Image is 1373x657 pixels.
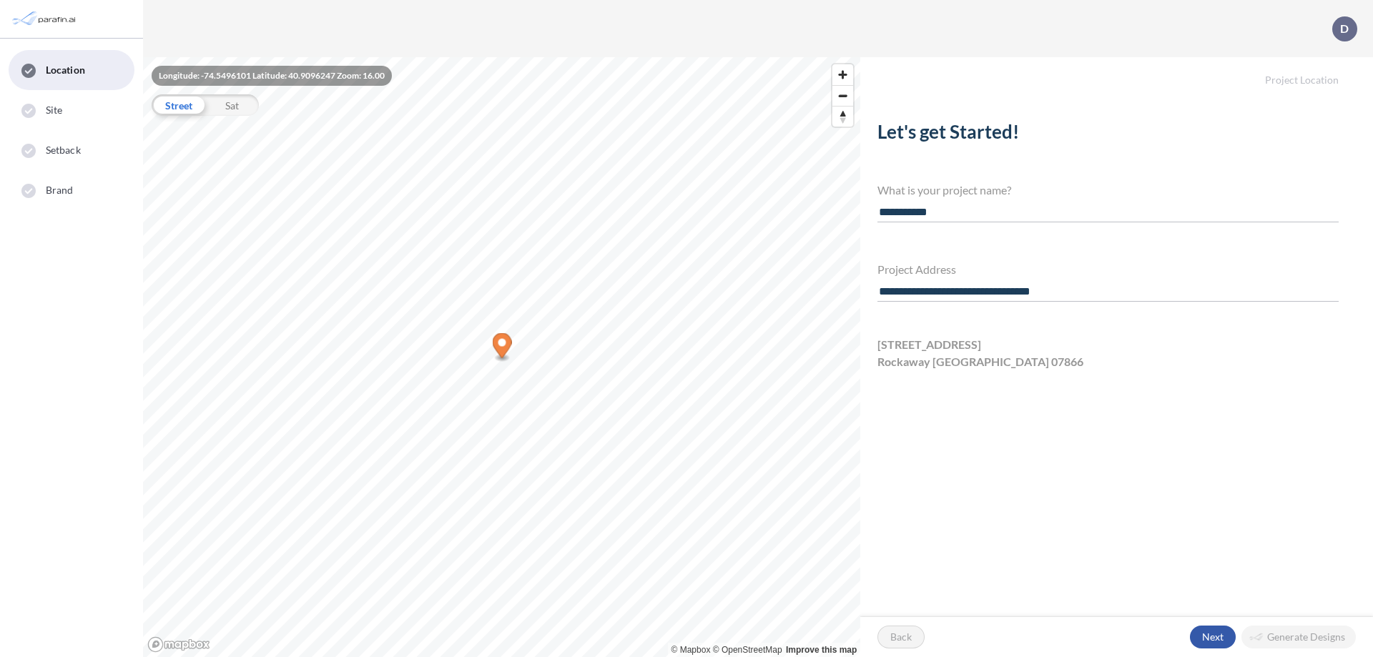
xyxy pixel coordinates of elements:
[147,636,210,653] a: Mapbox homepage
[877,336,981,353] span: [STREET_ADDRESS]
[1190,626,1236,648] button: Next
[46,143,81,157] span: Setback
[46,183,74,197] span: Brand
[832,107,853,127] span: Reset bearing to north
[877,121,1339,149] h2: Let's get Started!
[493,333,512,362] div: Map marker
[877,262,1339,276] h4: Project Address
[152,66,392,86] div: Longitude: -74.5496101 Latitude: 40.9096247 Zoom: 16.00
[671,645,711,655] a: Mapbox
[832,64,853,85] button: Zoom in
[713,645,782,655] a: OpenStreetMap
[1340,22,1349,35] p: D
[786,645,857,655] a: Improve this map
[46,63,85,77] span: Location
[877,183,1339,197] h4: What is your project name?
[832,86,853,106] span: Zoom out
[860,57,1373,87] h5: Project Location
[205,94,259,116] div: Sat
[143,57,860,657] canvas: Map
[877,353,1083,370] span: Rockaway [GEOGRAPHIC_DATA] 07866
[46,103,62,117] span: Site
[11,6,80,32] img: Parafin
[152,94,205,116] div: Street
[832,85,853,106] button: Zoom out
[832,106,853,127] button: Reset bearing to north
